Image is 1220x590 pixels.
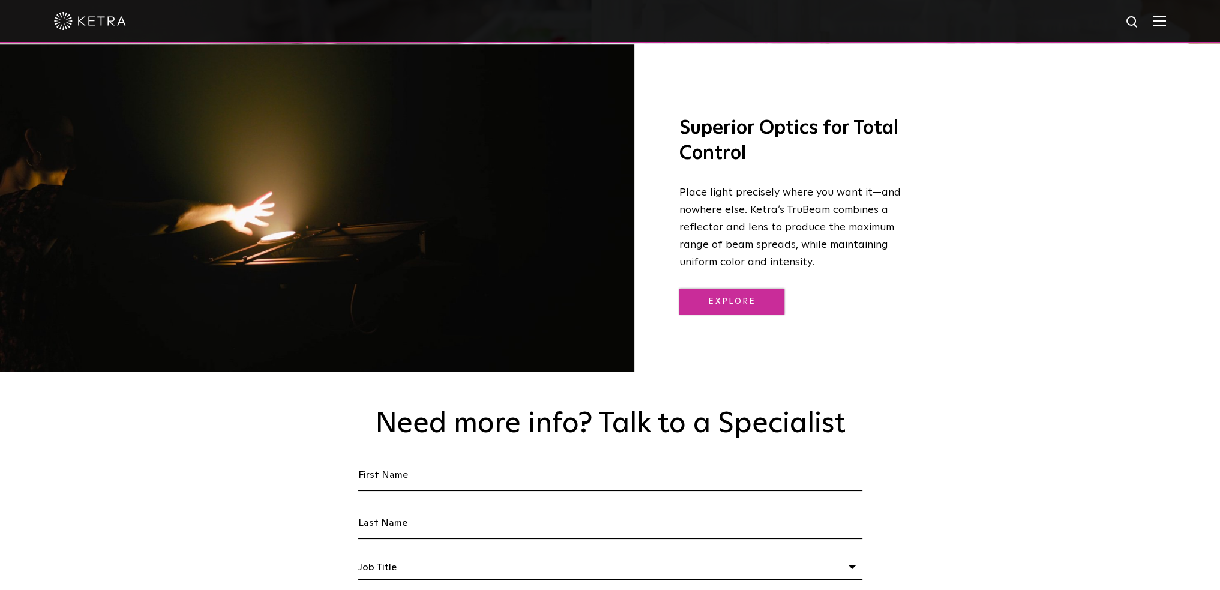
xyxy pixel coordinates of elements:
input: Last Name [358,508,862,539]
img: ketra-logo-2019-white [54,12,126,30]
div: Job Title [358,556,862,580]
p: Place light precisely where you want it—and nowhere else. Ketra’s TruBeam combines a reflector an... [679,184,904,271]
img: Hamburger%20Nav.svg [1153,15,1166,26]
a: Explore [679,289,784,315]
h2: Need more info? Talk to a Specialist [355,407,865,442]
input: First Name [358,460,862,491]
img: search icon [1125,15,1140,30]
h3: Superior Optics for Total Control [679,116,904,166]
